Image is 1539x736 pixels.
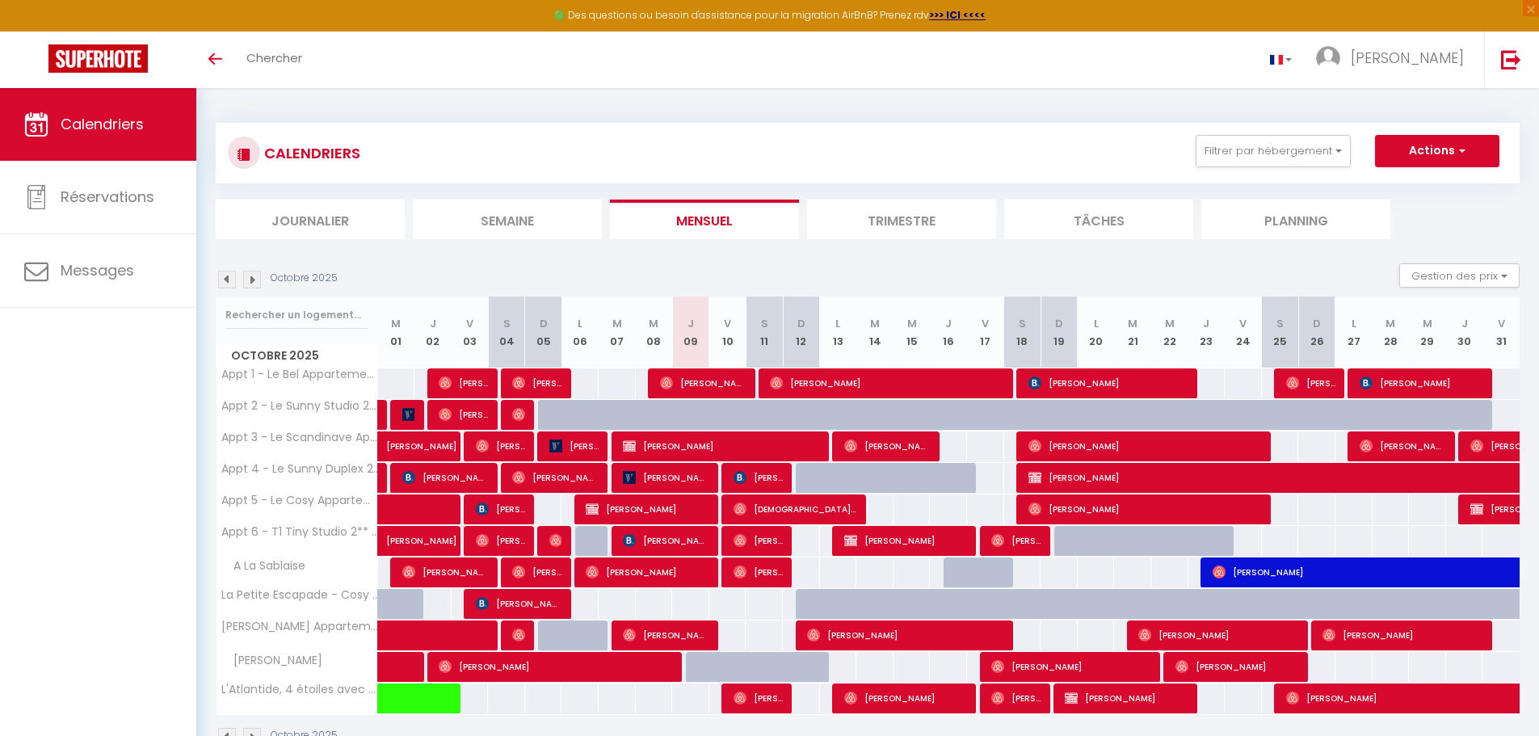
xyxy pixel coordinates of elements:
[219,431,381,444] span: Appt 3 - Le Scandinave Appartement T2 3*** - 4 pers
[1501,49,1521,69] img: logout
[660,368,746,398] span: [PERSON_NAME]
[1094,316,1099,331] abbr: L
[1188,297,1226,368] th: 23
[672,297,709,368] th: 09
[734,525,783,556] span: [PERSON_NAME]
[1165,316,1175,331] abbr: M
[761,316,768,331] abbr: S
[982,316,989,331] abbr: V
[386,423,460,453] span: [PERSON_NAME]
[1078,297,1115,368] th: 20
[1128,316,1137,331] abbr: M
[402,399,414,430] span: [PERSON_NAME]
[1262,297,1299,368] th: 25
[1151,297,1188,368] th: 22
[1446,297,1483,368] th: 30
[746,297,783,368] th: 11
[48,44,148,73] img: Super Booking
[991,525,1041,556] span: [PERSON_NAME]
[610,200,799,239] li: Mensuel
[1225,297,1262,368] th: 24
[586,557,709,587] span: [PERSON_NAME]
[512,620,524,650] span: [PERSON_NAME]
[1335,297,1373,368] th: 27
[1286,368,1335,398] span: [PERSON_NAME]
[219,683,381,696] span: L'Atlantide, 4 étoiles avec splendide vue océan !
[216,200,405,239] li: Journalier
[549,431,599,461] span: [PERSON_NAME]
[413,200,602,239] li: Semaine
[1409,297,1446,368] th: 29
[870,316,880,331] abbr: M
[1041,297,1078,368] th: 19
[488,297,525,368] th: 04
[1203,316,1209,331] abbr: J
[797,316,805,331] abbr: D
[217,344,377,368] span: Octobre 2025
[1423,316,1432,331] abbr: M
[734,494,857,524] span: [DEMOGRAPHIC_DATA][PERSON_NAME]
[219,494,381,507] span: Appt 5 - Le Cosy Appartement T2 2** – 4 pers.
[1196,135,1351,167] button: Filtrer par hébergement
[503,316,511,331] abbr: S
[1498,316,1505,331] abbr: V
[402,557,489,587] span: [PERSON_NAME]
[844,525,968,556] span: [PERSON_NAME]
[439,399,488,430] span: [PERSON_NAME]
[929,8,986,22] a: >>> ICI <<<<
[452,297,489,368] th: 03
[1360,431,1446,461] span: [PERSON_NAME]
[219,557,309,575] span: A La Sablaise
[476,588,562,619] span: [PERSON_NAME]
[386,517,460,548] span: [PERSON_NAME]
[856,297,894,368] th: 14
[378,431,415,462] a: [PERSON_NAME]
[391,316,401,331] abbr: M
[260,135,360,171] h3: CALENDRIERS
[734,557,783,587] span: [PERSON_NAME] Santo
[612,316,622,331] abbr: M
[219,463,381,475] span: Appt 4 - Le Sunny Duplex 2** – 2 pers
[219,400,381,412] span: Appt 2 - Le Sunny Studio 2** – 2 pers
[219,526,381,538] span: Appt 6 - T1 Tiny Studio 2** – 2 pers.
[844,431,931,461] span: [PERSON_NAME]
[945,316,952,331] abbr: J
[688,316,694,331] abbr: J
[1201,200,1390,239] li: Planning
[734,462,783,493] span: [PERSON_NAME]
[844,683,968,713] span: [PERSON_NAME]
[61,187,154,207] span: Réservations
[219,620,381,633] span: [PERSON_NAME] Appartement Rétro vue mer
[61,114,144,134] span: Calendriers
[1373,297,1410,368] th: 28
[1028,431,1264,461] span: [PERSON_NAME]
[930,297,967,368] th: 16
[439,651,674,682] span: [PERSON_NAME]
[1004,200,1193,239] li: Tâches
[820,297,857,368] th: 13
[1360,368,1483,398] span: [PERSON_NAME]
[466,316,473,331] abbr: V
[1313,316,1321,331] abbr: D
[770,368,1005,398] span: [PERSON_NAME]
[1028,494,1264,524] span: [PERSON_NAME]
[512,557,561,587] span: [PERSON_NAME]
[807,200,996,239] li: Trimestre
[402,462,489,493] span: [PERSON_NAME]
[1019,316,1026,331] abbr: S
[734,683,783,713] span: [PERSON_NAME]
[225,301,368,330] input: Rechercher un logement...
[439,368,488,398] span: [PERSON_NAME]
[61,260,134,280] span: Messages
[1298,297,1335,368] th: 26
[1055,316,1063,331] abbr: D
[1065,683,1188,713] span: [PERSON_NAME]
[709,297,746,368] th: 10
[476,494,525,524] span: [PERSON_NAME]
[430,316,436,331] abbr: J
[1352,316,1356,331] abbr: L
[578,316,582,331] abbr: L
[512,399,524,430] span: [PERSON_NAME]
[599,297,636,368] th: 07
